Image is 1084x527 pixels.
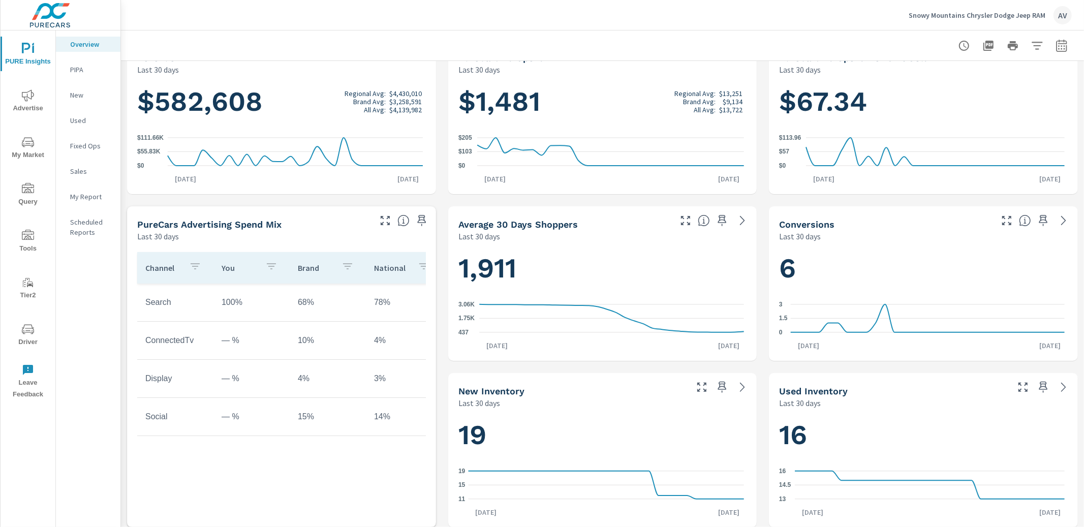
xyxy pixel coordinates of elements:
[999,212,1015,229] button: Make Fullscreen
[213,404,290,429] td: — %
[1032,340,1068,351] p: [DATE]
[168,174,203,184] p: [DATE]
[711,340,747,351] p: [DATE]
[56,37,120,52] div: Overview
[137,64,179,76] p: Last 30 days
[779,84,1068,119] h1: $67.34
[137,219,282,230] h5: PureCars Advertising Spend Mix
[137,84,426,119] h1: $582,608
[714,212,730,229] span: Save this to your personalized report
[468,507,504,517] p: [DATE]
[677,212,694,229] button: Make Fullscreen
[734,212,751,229] a: See more details in report
[1035,212,1051,229] span: Save this to your personalized report
[779,418,1068,452] h1: 16
[137,404,213,429] td: Social
[807,174,842,184] p: [DATE]
[137,134,164,141] text: $111.66K
[458,134,472,141] text: $205
[714,379,730,395] span: Save this to your personalized report
[56,189,120,204] div: My Report
[1054,6,1072,24] div: AV
[137,148,161,156] text: $55.83K
[70,39,112,49] p: Overview
[1,30,55,405] div: nav menu
[366,290,442,315] td: 78%
[779,495,786,503] text: 13
[389,106,422,114] p: $4,139,982
[779,251,1068,286] h1: 6
[779,219,834,230] h5: Conversions
[458,64,500,76] p: Last 30 days
[458,495,466,503] text: 11
[56,164,120,179] div: Sales
[779,301,783,308] text: 3
[458,468,466,475] text: 19
[290,328,366,353] td: 10%
[779,315,788,322] text: 1.5
[366,328,442,353] td: 4%
[366,366,442,391] td: 3%
[70,217,112,237] p: Scheduled Reports
[345,89,386,98] p: Regional Avg:
[458,148,472,155] text: $103
[458,162,466,169] text: $0
[4,183,52,208] span: Query
[56,138,120,153] div: Fixed Ops
[4,43,52,68] span: PURE Insights
[458,84,747,119] h1: $1,481
[298,263,333,273] p: Brand
[458,482,466,489] text: 15
[70,166,112,176] p: Sales
[711,507,747,517] p: [DATE]
[389,98,422,106] p: $3,258,591
[137,162,144,169] text: $0
[458,301,475,308] text: 3.06K
[458,386,524,396] h5: New Inventory
[390,174,426,184] p: [DATE]
[458,251,747,286] h1: 1,911
[1015,379,1031,395] button: Make Fullscreen
[56,214,120,240] div: Scheduled Reports
[70,90,112,100] p: New
[795,507,831,517] p: [DATE]
[779,468,786,475] text: 16
[779,64,821,76] p: Last 30 days
[56,62,120,77] div: PIPA
[213,290,290,315] td: 100%
[458,418,747,452] h1: 19
[4,364,52,400] span: Leave Feedback
[458,397,500,409] p: Last 30 days
[779,162,786,169] text: $0
[137,230,179,242] p: Last 30 days
[779,482,791,489] text: 14.5
[791,340,826,351] p: [DATE]
[377,212,393,229] button: Make Fullscreen
[1003,36,1023,56] button: Print Report
[4,230,52,255] span: Tools
[694,379,710,395] button: Make Fullscreen
[1032,174,1068,184] p: [DATE]
[70,192,112,202] p: My Report
[779,148,789,156] text: $57
[683,98,716,106] p: Brand Avg:
[353,98,386,106] p: Brand Avg:
[137,366,213,391] td: Display
[137,290,213,315] td: Search
[779,230,821,242] p: Last 30 days
[222,263,257,273] p: You
[779,397,821,409] p: Last 30 days
[458,230,500,242] p: Last 30 days
[374,263,410,273] p: National
[723,98,742,106] p: $9,134
[694,106,716,114] p: All Avg:
[719,106,742,114] p: $13,722
[458,219,578,230] h5: Average 30 Days Shoppers
[389,89,422,98] p: $4,430,010
[4,323,52,348] span: Driver
[137,328,213,353] td: ConnectedTv
[1032,507,1068,517] p: [DATE]
[56,113,120,128] div: Used
[290,290,366,315] td: 68%
[364,106,386,114] p: All Avg:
